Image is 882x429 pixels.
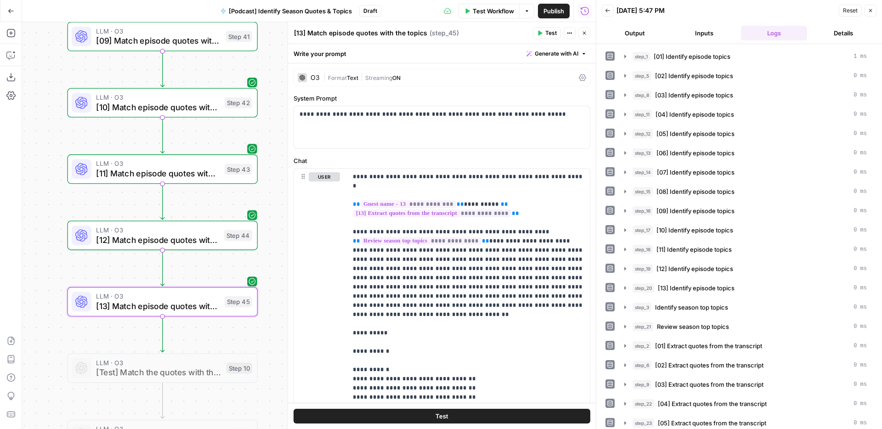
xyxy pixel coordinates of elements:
button: Logs [741,26,807,40]
textarea: [13] Match episode quotes with the topics [294,28,427,38]
span: step_6 [633,361,651,370]
button: Test Workflow [458,4,520,18]
span: step_17 [633,226,653,235]
span: Reset [843,6,858,15]
button: 0 ms [619,107,872,122]
span: 0 ms [854,419,867,427]
span: Test [435,412,448,421]
div: Step 45 [225,296,252,307]
button: Test [533,27,561,39]
span: 0 ms [854,380,867,389]
button: 0 ms [619,358,872,373]
g: Edge from step_10 to step_4 [161,383,164,418]
div: Step 42 [225,97,252,108]
div: Write your prompt [288,44,596,63]
button: Inputs [672,26,738,40]
span: step_15 [633,187,653,196]
span: LLM · O3 [96,26,220,36]
g: Edge from step_43 to step_44 [161,184,164,220]
span: 0 ms [854,130,867,138]
span: step_11 [633,110,652,119]
span: 0 ms [854,226,867,234]
button: Output [602,26,668,40]
span: [10] Match episode quotes with the topics [96,101,220,113]
span: Text [347,74,358,81]
span: 0 ms [854,91,867,99]
button: 0 ms [619,165,872,180]
button: 0 ms [619,126,872,141]
button: Reset [839,5,862,17]
span: [02] Extract quotes from the transcript [655,361,763,370]
div: LLM · O3[Test] Match the quotes with the topicsStep 10 [67,353,257,383]
span: [08] Identify episode topics [656,187,735,196]
button: 0 ms [619,319,872,334]
span: LLM · O3 [96,92,220,102]
span: LLM · O3 [96,225,219,235]
span: step_22 [633,399,654,408]
span: [07] Identify episode topics [657,168,735,177]
span: step_5 [633,71,651,80]
label: Chat [294,156,590,165]
div: LLM · O3[11] Match episode quotes with the topicsStep 43 [67,154,257,184]
span: [09] Identify episode topics [656,206,735,215]
span: 0 ms [854,400,867,408]
span: Streaming [365,74,392,81]
span: Identify season top topics [655,303,728,312]
button: 0 ms [619,242,872,257]
span: [11] Identify episode topics [656,245,732,254]
span: step_23 [633,418,654,428]
span: [13] Match episode quotes with the topics [96,300,220,312]
div: Step 43 [225,164,252,175]
span: [09] Match episode quotes with the topics [96,34,220,47]
span: step_18 [633,245,653,254]
label: System Prompt [294,94,590,103]
span: 0 ms [854,168,867,176]
span: step_13 [633,148,653,158]
span: step_20 [633,283,654,293]
span: 0 ms [854,303,867,311]
div: LLM · O3[13] Match episode quotes with the topicsStep 45 [67,287,257,316]
button: Details [811,26,877,40]
span: step_1 [633,52,650,61]
span: [06] Identify episode topics [656,148,735,158]
span: [04] Identify episode topics [656,110,734,119]
span: [Podcast] Identify Season Quotes & Topics [229,6,352,16]
span: LLM · O3 [96,158,220,168]
button: Publish [538,4,570,18]
g: Edge from step_41 to step_42 [161,51,164,87]
span: 0 ms [854,110,867,119]
span: Format [328,74,347,81]
span: [03] Extract quotes from the transcript [655,380,763,389]
span: [10] Identify episode topics [656,226,733,235]
g: Edge from step_42 to step_43 [161,118,164,153]
span: 0 ms [854,207,867,215]
div: O3 [311,74,320,81]
span: | [358,73,365,82]
span: step_21 [633,322,653,331]
span: | [323,73,328,82]
button: 0 ms [619,88,872,102]
span: [13] Identify episode topics [658,283,735,293]
span: ( step_45 ) [430,28,459,38]
div: Step 10 [226,362,252,373]
span: 0 ms [854,245,867,254]
div: Step 41 [226,31,252,42]
span: Publish [543,6,564,16]
button: 0 ms [619,203,872,218]
span: LLM · O3 [96,291,220,301]
button: 0 ms [619,377,872,392]
g: Edge from step_44 to step_45 [161,250,164,286]
button: 0 ms [619,281,872,295]
span: 0 ms [854,284,867,292]
span: ON [392,74,401,81]
span: LLM · O3 [96,358,221,367]
div: LLM · O3[09] Match episode quotes with the topicsStep 41 [67,22,257,51]
div: LLM · O3[12] Match episode quotes with the topicsStep 44 [67,220,257,250]
span: [12] Identify episode topics [656,264,733,273]
span: Generate with AI [535,50,578,58]
button: Generate with AI [523,48,590,60]
span: 0 ms [854,361,867,369]
span: Draft [363,7,377,15]
span: [03] Identify episode topics [655,90,733,100]
span: [12] Match episode quotes with the topics [96,234,219,246]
